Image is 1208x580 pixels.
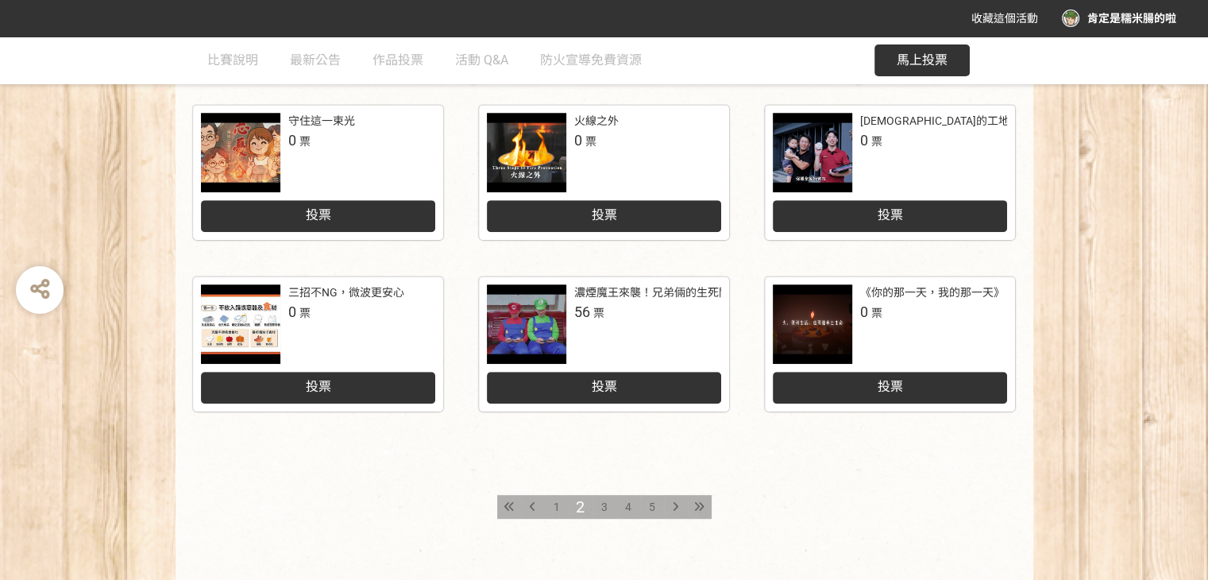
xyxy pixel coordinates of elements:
[305,379,330,394] span: 投票
[897,52,947,68] span: 馬上投票
[290,37,341,84] a: 最新公告
[288,304,296,320] span: 0
[860,113,1032,130] div: [DEMOGRAPHIC_DATA]的工地人生
[305,207,330,222] span: 投票
[288,113,355,130] div: 守住這一束光
[207,37,258,84] a: 比賽說明
[649,501,655,513] span: 5
[871,307,882,319] span: 票
[860,304,868,320] span: 0
[455,37,508,84] a: 活動 Q&A
[574,284,741,301] div: 濃煙魔王來襲！兄弟倆的生死關門
[591,379,616,394] span: 投票
[207,52,258,68] span: 比賽說明
[860,284,1005,301] div: 《你的那一天，我的那一天》
[576,497,585,516] span: 2
[372,37,423,84] a: 作品投票
[574,113,619,130] div: 火線之外
[601,501,608,513] span: 3
[574,304,590,320] span: 56
[193,105,443,240] a: 守住這一束光0票投票
[193,276,443,412] a: 三招不NG，微波更安心0票投票
[299,135,311,148] span: 票
[765,276,1015,412] a: 《你的那一天，我的那一天》0票投票
[874,44,970,76] button: 馬上投票
[877,379,902,394] span: 投票
[871,135,882,148] span: 票
[591,207,616,222] span: 投票
[765,105,1015,240] a: [DEMOGRAPHIC_DATA]的工地人生0票投票
[585,135,596,148] span: 票
[540,52,642,68] span: 防火宣導免費資源
[479,276,729,412] a: 濃煙魔王來襲！兄弟倆的生死關門56票投票
[288,284,404,301] div: 三招不NG，微波更安心
[288,132,296,149] span: 0
[877,207,902,222] span: 投票
[290,52,341,68] span: 最新公告
[625,501,631,513] span: 4
[574,132,582,149] span: 0
[455,52,508,68] span: 活動 Q&A
[971,12,1038,25] span: 收藏這個活動
[593,307,604,319] span: 票
[540,37,642,84] a: 防火宣導免費資源
[372,52,423,68] span: 作品投票
[860,132,868,149] span: 0
[479,105,729,240] a: 火線之外0票投票
[299,307,311,319] span: 票
[554,501,560,513] span: 1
